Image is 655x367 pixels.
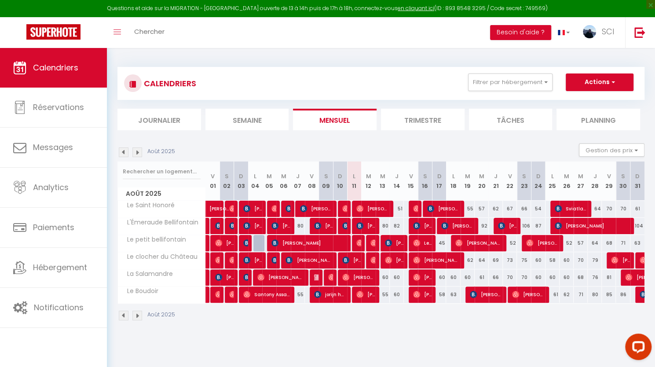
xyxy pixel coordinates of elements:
[413,252,460,268] span: [PERSON_NAME]
[33,142,73,153] span: Messages
[630,161,644,201] th: 31
[602,201,616,217] div: 70
[413,217,432,234] span: [PERSON_NAME]
[616,201,630,217] div: 70
[119,286,161,296] span: Le Boudoir
[376,286,390,303] div: 55
[229,217,234,234] span: [PERSON_NAME]
[234,161,248,201] th: 03
[119,218,201,228] span: L'Émeraude Bellifontain
[119,269,175,279] span: La Salamandre
[353,172,355,180] abbr: L
[432,161,446,201] th: 17
[134,27,165,36] span: Chercher
[147,311,175,319] p: Août 2025
[432,286,446,303] div: 58
[470,286,503,303] span: [PERSON_NAME]
[328,269,333,286] span: Caure Arnoffi
[209,196,230,213] span: [PERSON_NAME]
[229,200,234,217] span: [PERSON_NAME]
[26,24,81,40] img: Super Booking
[356,235,361,251] span: [PERSON_NAME] [PERSON_NAME] Gun
[465,172,470,180] abbr: M
[588,201,602,217] div: 64
[531,252,545,268] div: 60
[347,161,361,201] th: 11
[262,161,276,201] th: 05
[574,161,588,201] th: 27
[225,172,229,180] abbr: S
[461,252,475,268] div: 62
[413,286,432,303] span: [PERSON_NAME]
[117,109,201,130] li: Journalier
[128,17,171,48] a: Chercher
[446,269,460,286] div: 60
[574,269,588,286] div: 68
[243,217,262,234] span: [PERSON_NAME]
[602,26,614,37] span: SCI
[517,252,531,268] div: 75
[489,161,503,201] th: 21
[566,73,633,91] button: Actions
[142,73,196,93] h3: CALENDRIERS
[475,252,489,268] div: 64
[574,286,588,303] div: 71
[206,201,220,217] a: [PERSON_NAME]
[243,269,248,286] span: [PERSON_NAME]
[531,201,545,217] div: 54
[296,172,300,180] abbr: J
[380,172,385,180] abbr: M
[376,218,390,234] div: 80
[618,330,655,367] iframe: LiveChat chat widget
[338,172,342,180] abbr: D
[536,172,541,180] abbr: D
[616,235,630,251] div: 71
[574,252,588,268] div: 70
[257,269,304,286] span: [PERSON_NAME]
[243,235,248,251] span: [PERSON_NAME]
[291,286,305,303] div: 55
[390,269,404,286] div: 60
[461,161,475,201] th: 19
[503,269,517,286] div: 70
[409,172,413,180] abbr: V
[390,286,404,303] div: 60
[319,161,333,201] th: 09
[370,235,375,251] span: [PERSON_NAME]
[33,102,84,113] span: Réservations
[376,269,390,286] div: 60
[300,200,333,217] span: [PERSON_NAME]
[579,143,644,157] button: Gestion des prix
[276,161,290,201] th: 06
[602,286,616,303] div: 85
[206,235,210,252] a: [PERSON_NAME] pendu
[489,201,503,217] div: 62
[123,164,201,180] input: Rechercher un logement...
[630,235,644,251] div: 63
[33,222,74,233] span: Paiements
[545,286,560,303] div: 61
[342,217,347,234] span: [PERSON_NAME]
[461,201,475,217] div: 55
[385,235,404,251] span: [PERSON_NAME]
[437,172,441,180] abbr: D
[119,252,200,262] span: Le clocher du Château
[630,218,644,234] div: 104
[468,73,553,91] button: Filtrer par hébergement
[551,172,554,180] abbr: L
[291,161,305,201] th: 07
[560,286,574,303] div: 62
[229,286,234,303] span: [PERSON_NAME]
[293,109,377,130] li: Mensuel
[243,252,262,268] span: [PERSON_NAME][DATE]
[621,172,625,180] abbr: S
[314,286,347,303] span: jorijn harms
[517,161,531,201] th: 23
[446,161,460,201] th: 18
[593,172,596,180] abbr: J
[385,252,404,268] span: [PERSON_NAME]
[588,161,602,201] th: 28
[118,187,205,200] span: Août 2025
[119,235,188,245] span: Le petit bellifontain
